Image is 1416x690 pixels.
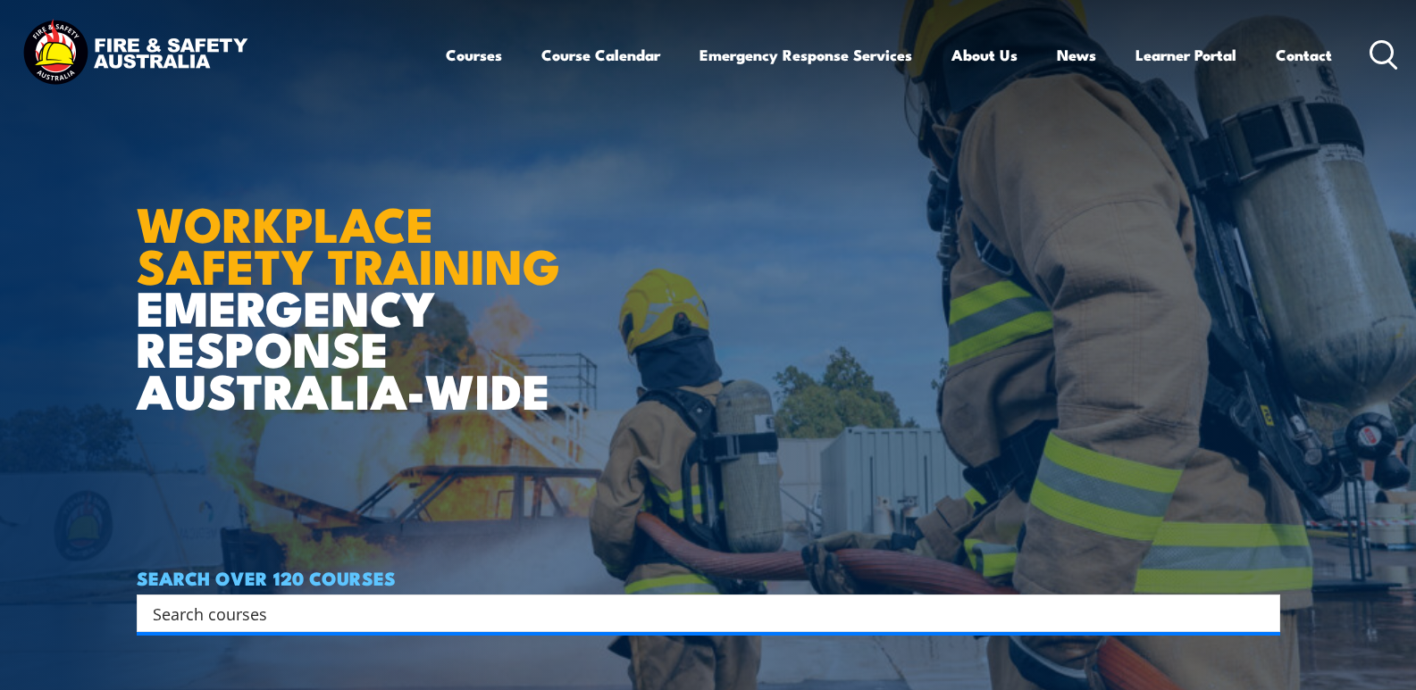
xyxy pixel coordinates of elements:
[951,31,1018,79] a: About Us
[156,601,1244,626] form: Search form
[137,185,560,301] strong: WORKPLACE SAFETY TRAINING
[700,31,912,79] a: Emergency Response Services
[446,31,502,79] a: Courses
[137,568,1280,587] h4: SEARCH OVER 120 COURSES
[137,157,574,411] h1: EMERGENCY RESPONSE AUSTRALIA-WIDE
[1276,31,1332,79] a: Contact
[1135,31,1236,79] a: Learner Portal
[1249,601,1274,626] button: Search magnifier button
[1057,31,1096,79] a: News
[153,600,1241,627] input: Search input
[541,31,660,79] a: Course Calendar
